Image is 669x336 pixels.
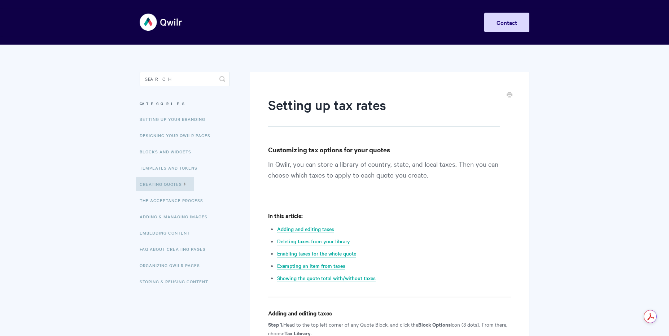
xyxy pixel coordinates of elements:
p: In Qwilr, you can store a library of country, state, and local taxes. Then you can choose which t... [268,158,511,193]
strong: Step 1. [268,320,283,328]
a: Creating Quotes [136,177,194,191]
a: Storing & Reusing Content [140,274,214,289]
a: Blocks and Widgets [140,144,197,159]
a: Adding & Managing Images [140,209,213,224]
a: Embedding Content [140,226,195,240]
a: The Acceptance Process [140,193,209,208]
strong: In this article: [268,211,303,219]
h4: Adding and editing taxes [268,309,511,318]
a: Exempting an item from taxes [277,262,345,270]
a: Contact [484,13,529,32]
h3: Customizing tax options for your quotes [268,145,511,155]
a: Showing the quote total with/without taxes [277,274,376,282]
a: Deleting taxes from your library [277,237,350,245]
a: Designing Your Qwilr Pages [140,128,216,143]
a: Organizing Qwilr Pages [140,258,205,272]
img: Qwilr Help Center [140,9,183,36]
a: Setting up your Branding [140,112,211,126]
a: Print this Article [507,91,512,99]
a: Adding and editing taxes [277,225,334,233]
a: Templates and Tokens [140,161,203,175]
h3: Categories [140,97,229,110]
h1: Setting up tax rates [268,96,500,127]
input: Search [140,72,229,86]
strong: Block Options [418,320,451,328]
a: Enabling taxes for the whole quote [277,250,356,258]
a: FAQ About Creating Pages [140,242,211,256]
